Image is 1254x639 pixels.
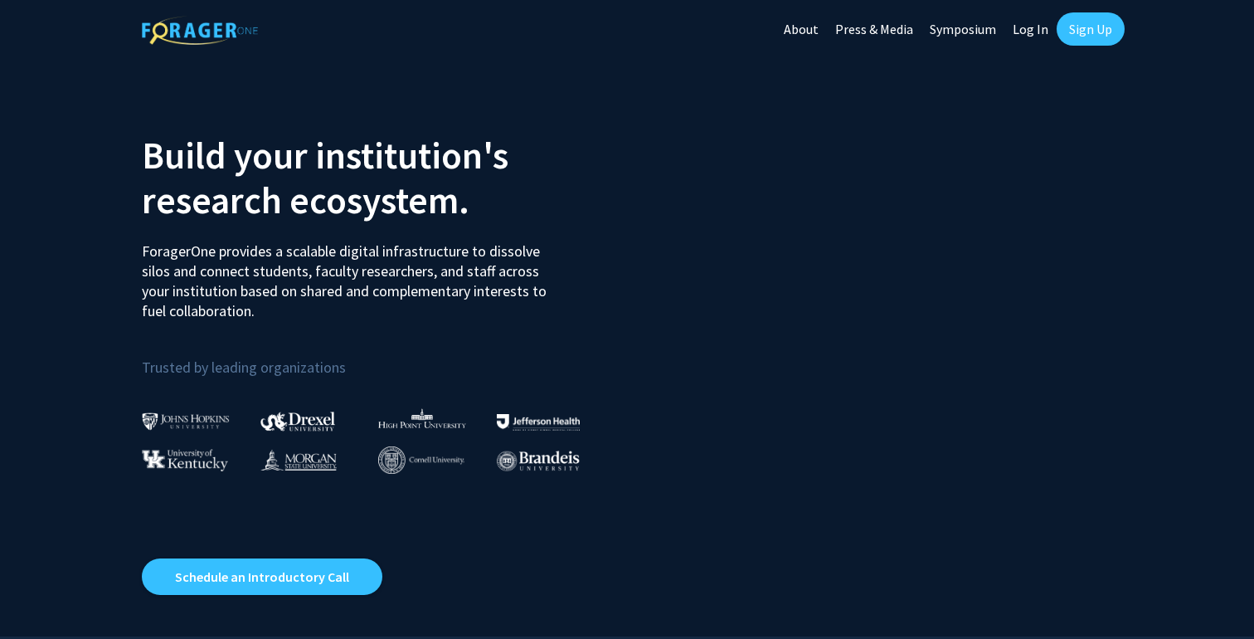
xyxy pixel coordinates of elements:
img: Morgan State University [260,449,337,471]
img: Thomas Jefferson University [497,414,580,430]
a: Opens in a new tab [142,559,382,595]
img: High Point University [378,408,466,428]
img: University of Kentucky [142,449,228,471]
p: ForagerOne provides a scalable digital infrastructure to dissolve silos and connect students, fac... [142,229,558,321]
h2: Build your institution's research ecosystem. [142,133,615,222]
img: ForagerOne Logo [142,16,258,45]
img: Johns Hopkins University [142,412,230,430]
img: Drexel University [260,412,335,431]
a: Sign Up [1057,12,1125,46]
img: Brandeis University [497,451,580,471]
img: Cornell University [378,446,464,474]
p: Trusted by leading organizations [142,334,615,380]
